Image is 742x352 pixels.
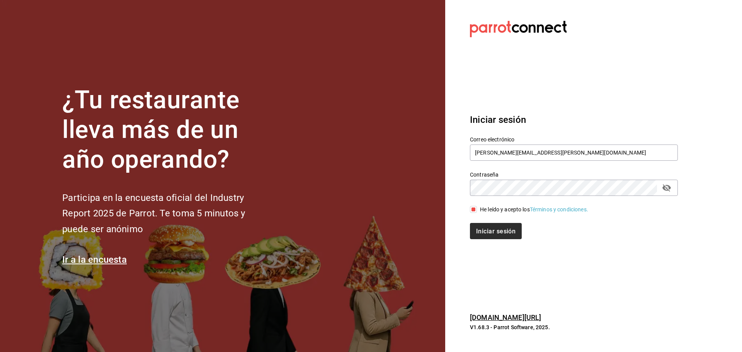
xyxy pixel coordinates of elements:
font: V1.68.3 - Parrot Software, 2025. [470,324,550,330]
a: Ir a la encuesta [62,254,127,265]
a: Términos y condiciones. [530,206,588,213]
button: campo de contraseña [660,181,673,194]
a: [DOMAIN_NAME][URL] [470,313,541,321]
font: Contraseña [470,172,499,178]
button: Iniciar sesión [470,223,522,239]
font: Correo electrónico [470,136,514,143]
font: Iniciar sesión [476,227,516,235]
font: He leído y acepto los [480,206,530,213]
input: Ingresa tu correo electrónico [470,145,678,161]
font: ¿Tu restaurante lleva más de un año operando? [62,85,239,174]
font: Iniciar sesión [470,114,526,125]
font: Participa en la encuesta oficial del Industry Report 2025 de Parrot. Te toma 5 minutos y puede se... [62,192,245,235]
